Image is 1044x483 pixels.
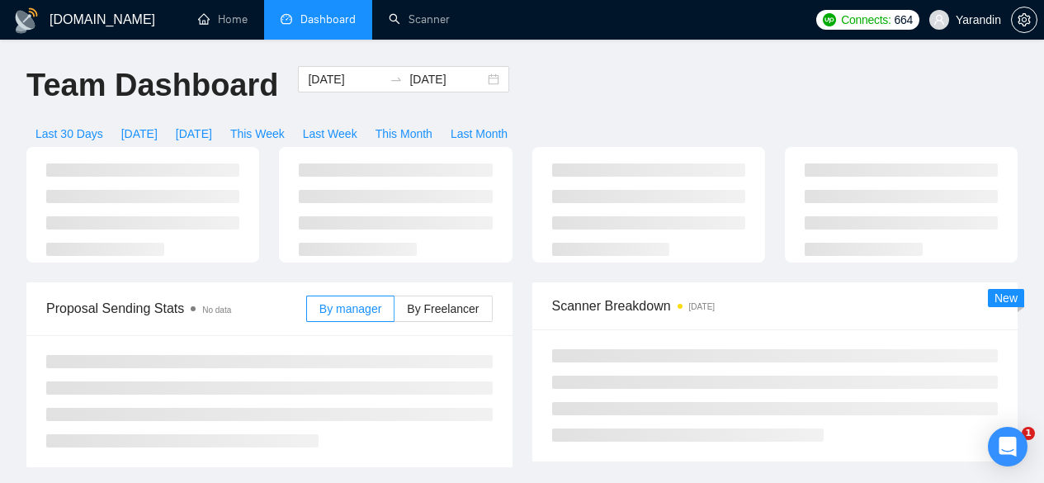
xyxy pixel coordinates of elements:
time: [DATE] [689,302,715,311]
span: New [994,291,1018,305]
span: Last Week [303,125,357,143]
span: setting [1012,13,1037,26]
button: This Week [221,121,294,147]
span: No data [202,305,231,315]
h1: Team Dashboard [26,66,278,105]
input: End date [409,70,484,88]
button: Last Week [294,121,366,147]
input: Start date [308,70,383,88]
span: Connects: [841,11,890,29]
button: setting [1011,7,1037,33]
span: Scanner Breakdown [552,296,999,316]
span: swap-right [390,73,403,86]
a: setting [1011,13,1037,26]
button: [DATE] [167,121,221,147]
span: dashboard [281,13,292,25]
button: This Month [366,121,442,147]
span: to [390,73,403,86]
span: By manager [319,302,381,315]
span: Last Month [451,125,508,143]
button: Last 30 Days [26,121,112,147]
span: Dashboard [300,12,356,26]
span: This Month [376,125,432,143]
span: 664 [895,11,913,29]
a: homeHome [198,12,248,26]
img: logo [13,7,40,34]
span: Proposal Sending Stats [46,298,306,319]
span: Last 30 Days [35,125,103,143]
button: [DATE] [112,121,167,147]
span: [DATE] [176,125,212,143]
img: upwork-logo.png [823,13,836,26]
span: This Week [230,125,285,143]
span: [DATE] [121,125,158,143]
span: By Freelancer [407,302,479,315]
div: Open Intercom Messenger [988,427,1027,466]
span: user [933,14,945,26]
a: searchScanner [389,12,450,26]
span: 1 [1022,427,1035,440]
button: Last Month [442,121,517,147]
